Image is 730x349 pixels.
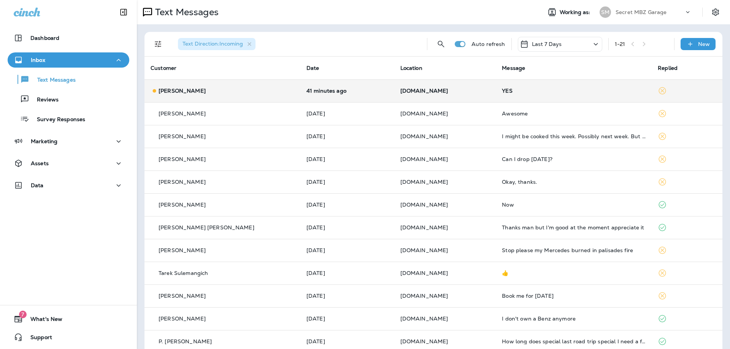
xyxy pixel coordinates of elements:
p: [PERSON_NAME] [159,293,206,299]
button: Data [8,178,129,193]
p: [PERSON_NAME] [159,316,206,322]
p: Assets [31,160,49,166]
p: Inbox [31,57,45,63]
p: Text Messages [30,77,76,84]
p: Survey Responses [29,116,85,123]
span: Replied [658,65,678,71]
span: [DOMAIN_NAME] [400,247,448,254]
div: Thanks man but I'm good at the moment appreciate it [502,224,646,231]
p: P. [PERSON_NAME] [159,338,212,344]
p: Reviews [29,96,59,104]
div: Okay, thanks. [502,179,646,185]
p: [PERSON_NAME] [159,247,206,253]
p: Aug 26, 2025 12:04 PM [306,111,388,117]
span: Support [23,334,52,343]
div: YES [502,88,646,94]
p: Marketing [31,138,57,144]
p: [PERSON_NAME] [159,88,206,94]
span: Message [502,65,525,71]
button: Inbox [8,52,129,68]
div: 1 - 21 [615,41,625,47]
button: Support [8,330,129,345]
p: Aug 24, 2025 01:28 PM [306,293,388,299]
span: [DOMAIN_NAME] [400,87,448,94]
p: Aug 24, 2025 10:59 AM [306,338,388,344]
button: Reviews [8,91,129,107]
p: [PERSON_NAME] [159,179,206,185]
span: [DOMAIN_NAME] [400,270,448,276]
div: Text Direction:Incoming [178,38,255,50]
div: Awesome [502,111,646,117]
button: Filters [151,36,166,52]
div: Now [502,202,646,208]
button: Marketing [8,134,129,149]
p: Aug 25, 2025 10:01 AM [306,179,388,185]
div: SM [600,6,611,18]
div: I don't own a Benz anymore [502,316,646,322]
div: I might be cooked this week. Possibly next week. But no worries if offer is over -- [502,133,646,139]
button: Settings [709,5,722,19]
p: Aug 25, 2025 09:10 AM [306,202,388,208]
div: Book me for Tuesday [502,293,646,299]
span: [DOMAIN_NAME] [400,338,448,345]
button: Collapse Sidebar [113,5,134,20]
button: Search Messages [433,36,449,52]
p: Data [31,182,44,188]
span: Date [306,65,319,71]
span: Location [400,65,422,71]
div: How long does special last road trip special I need a few more days to get the money sugar thank you [502,338,646,344]
p: Last 7 Days [532,41,562,47]
span: [DOMAIN_NAME] [400,315,448,322]
button: Text Messages [8,71,129,87]
span: 7 [19,311,27,318]
button: Assets [8,156,129,171]
p: [PERSON_NAME] [159,202,206,208]
p: [PERSON_NAME] [PERSON_NAME] [159,224,254,231]
p: New [698,41,710,47]
p: [PERSON_NAME] [159,133,206,139]
p: Aug 24, 2025 01:25 PM [306,316,388,322]
span: [DOMAIN_NAME] [400,133,448,140]
p: Text Messages [152,6,219,18]
div: Can I drop this Saturday? [502,156,646,162]
button: Survey Responses [8,111,129,127]
span: [DOMAIN_NAME] [400,178,448,185]
span: What's New [23,316,62,325]
p: [PERSON_NAME] [159,111,206,117]
p: Aug 24, 2025 10:14 PM [306,224,388,231]
button: Dashboard [8,30,129,46]
span: [DOMAIN_NAME] [400,156,448,163]
p: Aug 27, 2025 12:54 PM [306,88,388,94]
div: Stop please my Mercedes burned in palisades fire [502,247,646,253]
div: 👍 [502,270,646,276]
button: 7What's New [8,311,129,327]
span: [DOMAIN_NAME] [400,224,448,231]
p: Aug 24, 2025 02:34 PM [306,247,388,253]
p: Aug 25, 2025 03:27 PM [306,133,388,139]
span: [DOMAIN_NAME] [400,201,448,208]
p: Dashboard [30,35,59,41]
p: Secret MBZ Garage [616,9,667,15]
p: Aug 24, 2025 01:30 PM [306,270,388,276]
span: [DOMAIN_NAME] [400,110,448,117]
p: [PERSON_NAME] [159,156,206,162]
span: [DOMAIN_NAME] [400,292,448,299]
p: Auto refresh [471,41,505,47]
span: Working as: [560,9,592,16]
p: Tarek Sulemangich [159,270,208,276]
span: Text Direction : Incoming [182,40,243,47]
span: Customer [151,65,176,71]
p: Aug 25, 2025 03:25 PM [306,156,388,162]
